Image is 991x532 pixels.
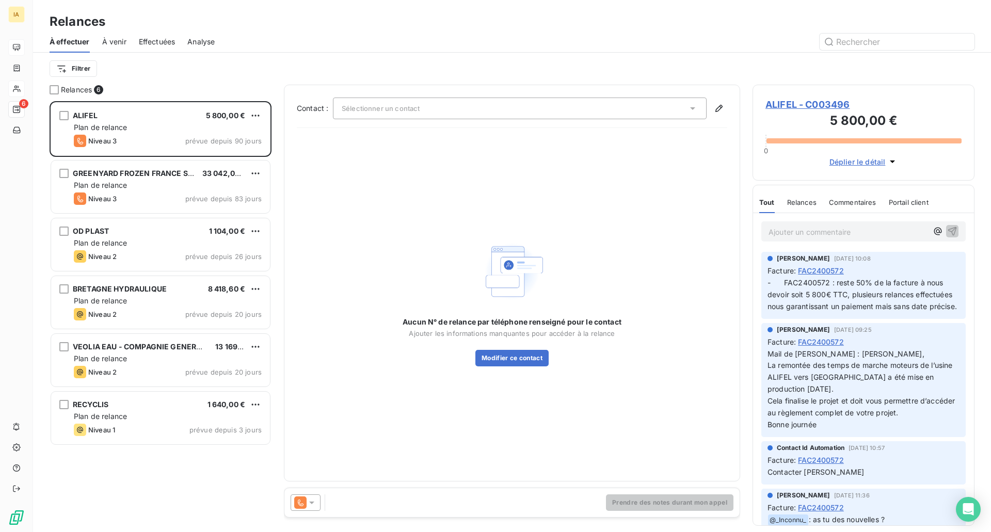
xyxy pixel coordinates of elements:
[798,455,844,465] span: FAC2400572
[768,336,796,347] span: Facture :
[768,467,864,476] span: Contacter [PERSON_NAME]
[479,238,545,305] img: Empty state
[185,137,262,145] span: prévue depuis 90 jours
[764,147,768,155] span: 0
[74,181,127,189] span: Plan de relance
[777,491,830,500] span: [PERSON_NAME]
[19,99,28,108] span: 6
[768,349,924,358] span: Mail de [PERSON_NAME] : [PERSON_NAME],
[768,502,796,513] span: Facture :
[826,156,901,168] button: Déplier le détail
[185,195,262,203] span: prévue depuis 83 jours
[297,103,333,114] label: Contact :
[765,111,962,132] h3: 5 800,00 €
[409,329,615,337] span: Ajouter les informations manquantes pour accéder à la relance
[73,169,198,178] span: GREENYARD FROZEN FRANCE SAS
[8,509,25,526] img: Logo LeanPay
[777,325,830,334] span: [PERSON_NAME]
[73,227,109,235] span: OD PLAST
[798,336,844,347] span: FAC2400572
[820,34,974,50] input: Rechercher
[215,342,254,351] span: 13 169,16 €
[849,445,885,451] span: [DATE] 10:57
[73,400,108,409] span: RECYCLIS
[88,252,117,261] span: Niveau 2
[187,37,215,47] span: Analyse
[834,492,870,498] span: [DATE] 11:36
[202,169,247,178] span: 33 042,00 €
[606,494,733,511] button: Prendre des notes durant mon appel
[765,98,962,111] span: ALIFEL - C003496
[102,37,126,47] span: À venir
[829,156,886,167] span: Déplier le détail
[834,255,871,262] span: [DATE] 10:08
[88,368,117,376] span: Niveau 2
[777,443,844,453] span: Contact Id Automation
[139,37,175,47] span: Effectuées
[208,284,246,293] span: 8 418,60 €
[768,396,957,417] span: Cela finalise le projet et doit vous permettre d’accéder au règlement complet de votre projet.
[206,111,246,120] span: 5 800,00 €
[768,420,817,429] span: Bonne journée
[185,368,262,376] span: prévue depuis 20 jours
[73,111,98,120] span: ALIFEL
[956,497,981,522] div: Open Intercom Messenger
[61,85,92,95] span: Relances
[74,354,127,363] span: Plan de relance
[185,252,262,261] span: prévue depuis 26 jours
[88,310,117,318] span: Niveau 2
[768,455,796,465] span: Facture :
[50,37,90,47] span: À effectuer
[777,254,830,263] span: [PERSON_NAME]
[50,12,105,31] h3: Relances
[74,412,127,421] span: Plan de relance
[73,342,249,351] span: VEOLIA EAU - COMPAGNIE GENERALE DES EAUX
[768,265,796,276] span: Facture :
[809,515,885,524] span: : as tu des nouvelles ?
[798,265,844,276] span: FAC2400572
[94,85,103,94] span: 6
[768,361,955,393] span: La remontée des temps de marche moteurs de l’usine ALIFEL vers [GEOGRAPHIC_DATA] a été mise en pr...
[209,227,246,235] span: 1 104,00 €
[189,426,262,434] span: prévue depuis 3 jours
[798,502,844,513] span: FAC2400572
[88,195,117,203] span: Niveau 3
[768,278,957,311] span: - FAC2400572 : reste 50% de la facture à nous devoir soit 5 800€ TTC, plusieurs relances effectué...
[88,137,117,145] span: Niveau 3
[787,198,817,206] span: Relances
[74,238,127,247] span: Plan de relance
[207,400,246,409] span: 1 640,00 €
[829,198,876,206] span: Commentaires
[185,310,262,318] span: prévue depuis 20 jours
[759,198,775,206] span: Tout
[50,101,271,532] div: grid
[768,514,808,526] span: @ _Inconnu_
[50,60,97,77] button: Filtrer
[342,104,420,112] span: Sélectionner un contact
[889,198,929,206] span: Portail client
[475,350,549,366] button: Modifier ce contact
[403,317,621,327] span: Aucun N° de relance par téléphone renseigné pour le contact
[74,296,127,305] span: Plan de relance
[88,426,115,434] span: Niveau 1
[8,6,25,23] div: IA
[834,327,872,333] span: [DATE] 09:25
[73,284,167,293] span: BRETAGNE HYDRAULIQUE
[74,123,127,132] span: Plan de relance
